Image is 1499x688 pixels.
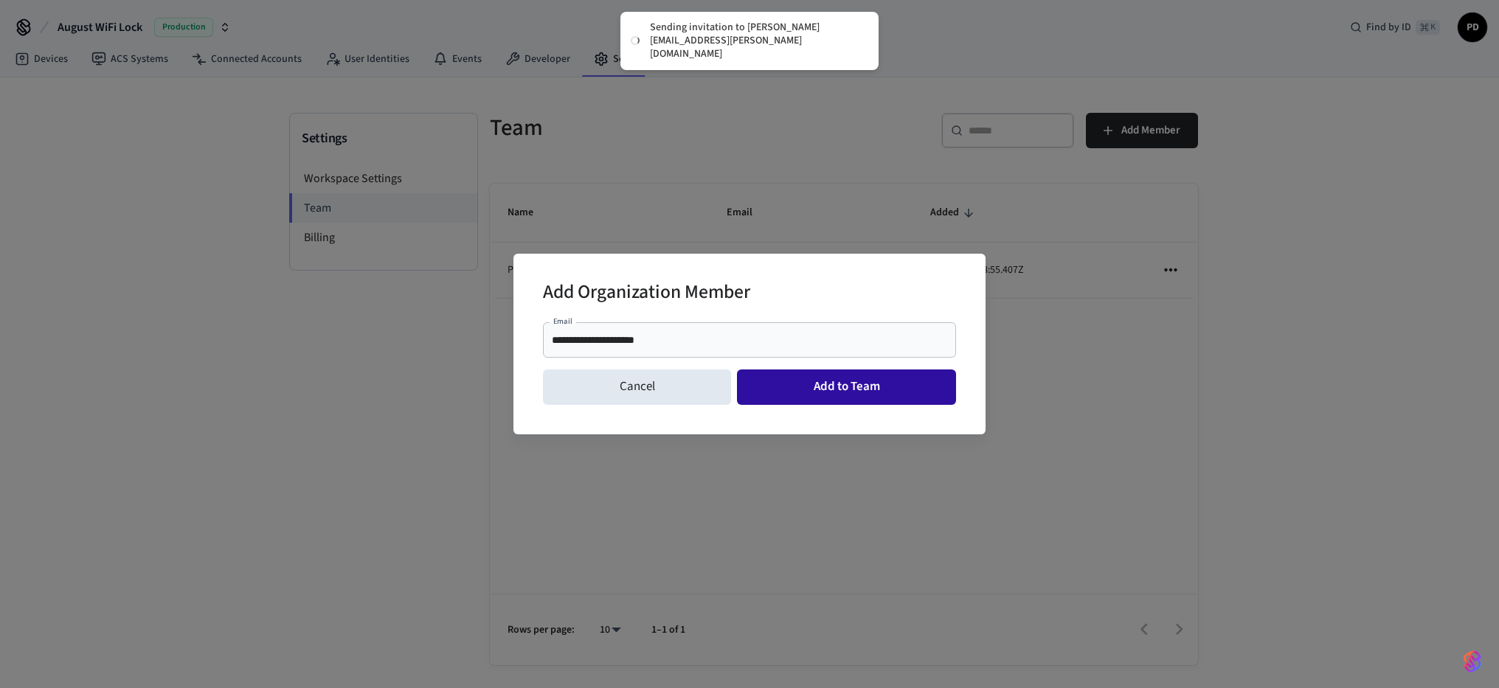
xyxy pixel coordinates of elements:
button: Add to Team [737,369,956,405]
img: SeamLogoGradient.69752ec5.svg [1464,650,1481,673]
label: Email [553,316,572,327]
div: Sending invitation to [PERSON_NAME][EMAIL_ADDRESS][PERSON_NAME][DOMAIN_NAME] [650,21,864,61]
button: Cancel [543,369,731,405]
h2: Add Organization Member [543,271,750,316]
